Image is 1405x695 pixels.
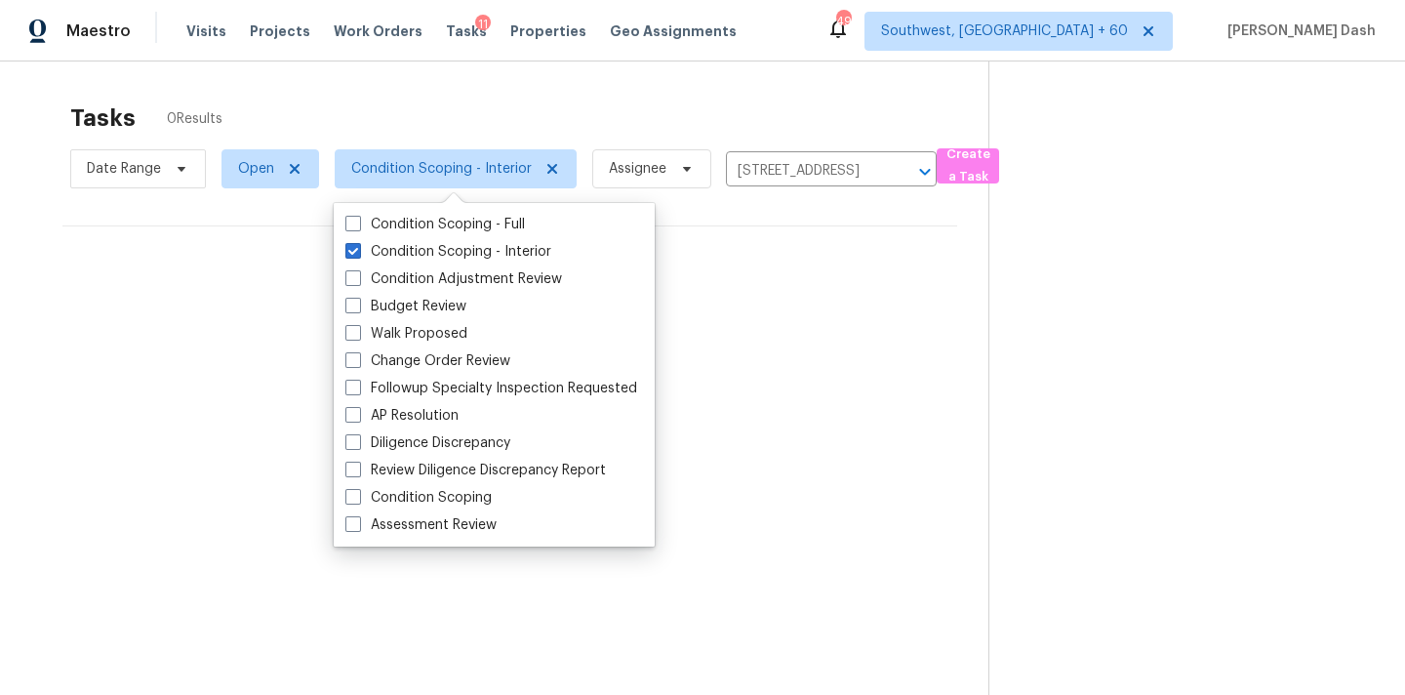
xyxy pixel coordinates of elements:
[345,406,459,426] label: AP Resolution
[345,324,467,344] label: Walk Proposed
[345,351,510,371] label: Change Order Review
[610,21,737,41] span: Geo Assignments
[345,269,562,289] label: Condition Adjustment Review
[87,159,161,179] span: Date Range
[881,21,1128,41] span: Southwest, [GEOGRAPHIC_DATA] + 60
[937,148,999,184] button: Create a Task
[238,159,274,179] span: Open
[345,242,551,262] label: Condition Scoping - Interior
[510,21,586,41] span: Properties
[345,379,637,398] label: Followup Specialty Inspection Requested
[911,158,939,185] button: Open
[345,461,606,480] label: Review Diligence Discrepancy Report
[345,515,497,535] label: Assessment Review
[345,488,492,508] label: Condition Scoping
[609,159,666,179] span: Assignee
[334,21,422,41] span: Work Orders
[70,108,136,128] h2: Tasks
[1220,21,1376,41] span: [PERSON_NAME] Dash
[66,21,131,41] span: Maestro
[167,109,222,129] span: 0 Results
[946,143,989,188] span: Create a Task
[475,15,491,34] div: 11
[186,21,226,41] span: Visits
[250,21,310,41] span: Projects
[345,215,525,234] label: Condition Scoping - Full
[345,297,466,316] label: Budget Review
[351,159,532,179] span: Condition Scoping - Interior
[726,156,882,186] input: Search by address
[446,24,487,38] span: Tasks
[345,433,510,453] label: Diligence Discrepancy
[836,12,850,31] div: 498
